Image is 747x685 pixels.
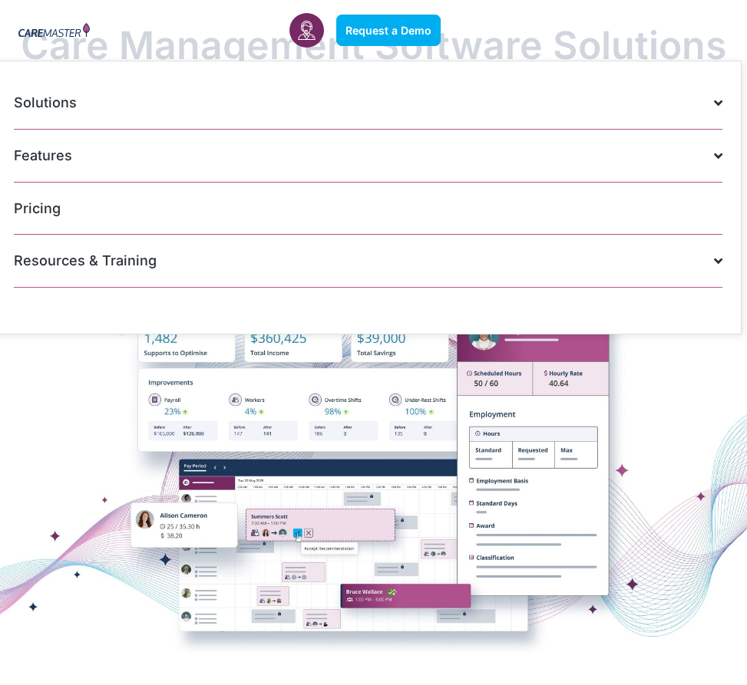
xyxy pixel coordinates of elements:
[14,130,722,183] a: Features
[453,21,472,40] div: Menu Toggle
[336,15,441,46] a: Request a Demo
[345,24,431,37] span: Request a Demo
[14,77,722,130] a: Solutions
[14,235,722,288] a: Resources & Training
[18,23,90,39] img: CareMaster Logo
[14,183,722,235] a: Pricing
